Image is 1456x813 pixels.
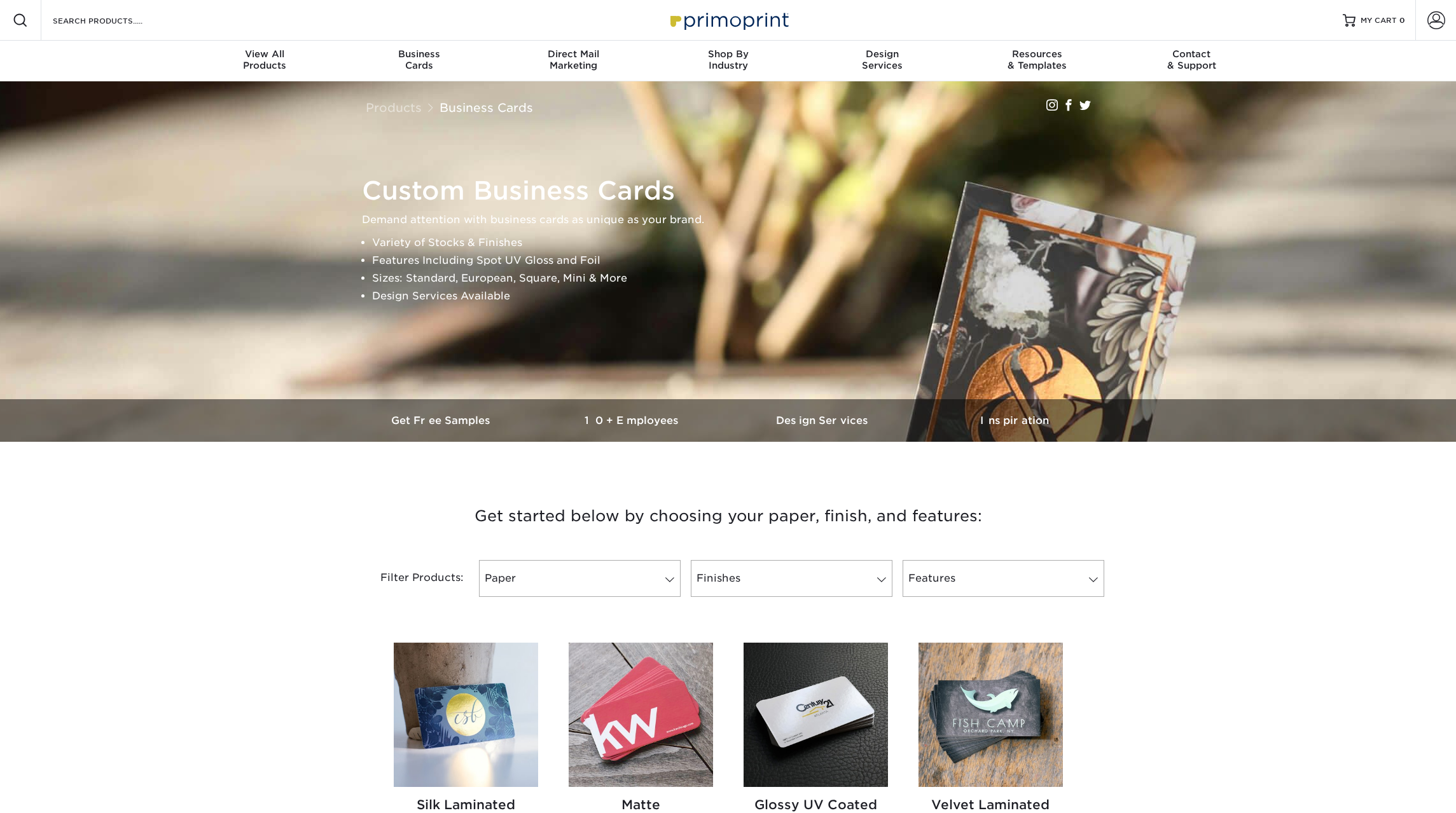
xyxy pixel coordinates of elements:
span: 0 [1399,16,1405,25]
a: Get Free Samples [347,399,537,442]
div: Filter Products: [347,560,474,597]
li: Features Including Spot UV Gloss and Foil [372,252,1106,270]
h2: Matte [569,797,713,812]
a: Contact& Support [1114,41,1269,81]
li: Variety of Stocks & Finishes [372,234,1106,252]
div: Marketing [496,48,651,71]
div: & Templates [960,48,1114,71]
p: Demand attention with business cards as unique as your brand. [362,211,1106,229]
a: 10+ Employees [537,399,728,442]
div: Services [805,48,960,71]
h2: Silk Laminated [394,797,538,812]
a: Business Cards [440,100,533,114]
a: Products [366,100,422,114]
span: MY CART [1361,15,1397,26]
h3: Get started below by choosing your paper, finish, and features: [356,488,1100,545]
a: Features [903,560,1104,597]
h1: Custom Business Cards [362,175,1106,206]
span: Shop By [651,48,805,60]
img: Velvet Laminated Business Cards [919,643,1063,787]
a: Paper [479,560,681,597]
h3: Get Free Samples [347,414,537,427]
h2: Velvet Laminated [919,797,1063,812]
span: Business [342,48,496,60]
a: BusinessCards [342,41,496,81]
a: Design Services [728,399,919,442]
h3: Design Services [728,414,919,427]
h3: 10+ Employees [537,414,728,427]
a: View AllProducts [188,41,342,81]
li: Design Services Available [372,287,1106,305]
li: Sizes: Standard, European, Square, Mini & More [372,270,1106,287]
a: DesignServices [805,41,960,81]
input: SEARCH PRODUCTS..... [52,13,176,28]
a: Resources& Templates [960,41,1114,81]
span: Direct Mail [496,48,651,60]
div: Products [188,48,342,71]
div: & Support [1114,48,1269,71]
img: Primoprint [665,6,792,34]
a: Finishes [691,560,892,597]
h2: Glossy UV Coated [744,797,888,812]
div: Industry [651,48,805,71]
img: Silk Laminated Business Cards [394,643,538,787]
div: Cards [342,48,496,71]
a: Direct MailMarketing [496,41,651,81]
span: Contact [1114,48,1269,60]
span: Resources [960,48,1114,60]
img: Matte Business Cards [569,643,713,787]
a: Shop ByIndustry [651,41,805,81]
a: Inspiration [919,399,1110,442]
h3: Inspiration [919,414,1110,427]
span: View All [188,48,342,60]
img: Glossy UV Coated Business Cards [744,643,888,787]
span: Design [805,48,960,60]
